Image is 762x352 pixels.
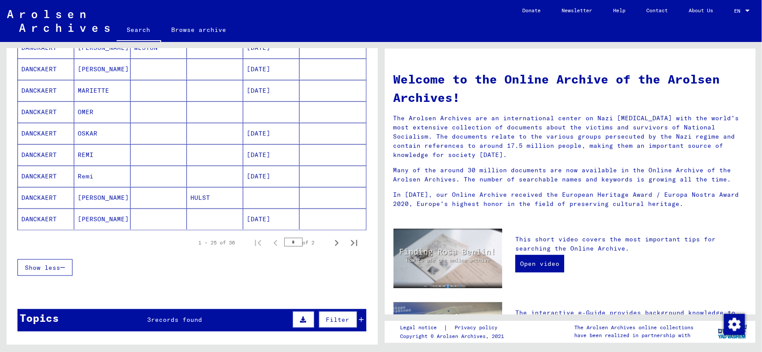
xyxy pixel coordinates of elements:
[74,123,131,144] mat-cell: OSKAR
[515,255,564,272] a: Open video
[243,144,300,165] mat-cell: [DATE]
[74,101,131,122] mat-cell: OMER
[393,229,503,288] img: video.jpg
[18,187,74,208] mat-cell: DANCKAERT
[18,123,74,144] mat-cell: DANCKAERT
[74,144,131,165] mat-cell: REMI
[249,234,267,251] button: First page
[151,316,202,324] span: records found
[18,166,74,187] mat-cell: DANCKAERT
[243,166,300,187] mat-cell: [DATE]
[74,209,131,230] mat-cell: [PERSON_NAME]
[161,19,237,40] a: Browse archive
[20,310,59,326] div: Topics
[574,331,693,339] p: have been realized in partnership with
[400,323,444,332] a: Legal notice
[199,239,235,247] div: 1 – 25 of 36
[328,234,345,251] button: Next page
[243,209,300,230] mat-cell: [DATE]
[345,234,363,251] button: Last page
[17,259,72,276] button: Show less
[515,235,747,253] p: This short video covers the most important tips for searching the Online Archive.
[326,316,350,324] span: Filter
[243,59,300,80] mat-cell: [DATE]
[393,70,747,107] h1: Welcome to the Online Archive of the Arolsen Archives!
[243,123,300,144] mat-cell: [DATE]
[393,166,747,184] p: Many of the around 30 million documents are now available in the Online Archive of the Arolsen Ar...
[393,114,747,160] p: The Arolsen Archives are an international center on Nazi [MEDICAL_DATA] with the world’s most ext...
[74,80,131,101] mat-cell: MARIETTE
[18,209,74,230] mat-cell: DANCKAERT
[400,323,508,332] div: |
[734,8,744,14] span: EN
[74,187,131,208] mat-cell: [PERSON_NAME]
[267,234,284,251] button: Previous page
[448,323,508,332] a: Privacy policy
[25,264,60,272] span: Show less
[147,316,151,324] span: 3
[243,80,300,101] mat-cell: [DATE]
[187,187,243,208] mat-cell: HULST
[515,308,747,345] p: The interactive e-Guide provides background knowledge to help you understand the documents. It in...
[319,311,357,328] button: Filter
[18,80,74,101] mat-cell: DANCKAERT
[117,19,161,42] a: Search
[574,324,693,331] p: The Arolsen Archives online collections
[400,332,508,340] p: Copyright © Arolsen Archives, 2021
[18,144,74,165] mat-cell: DANCKAERT
[18,101,74,122] mat-cell: DANCKAERT
[74,59,131,80] mat-cell: [PERSON_NAME]
[7,10,110,32] img: Arolsen_neg.svg
[74,166,131,187] mat-cell: Remi
[716,321,749,342] img: yv_logo.png
[724,314,745,335] img: Change consent
[393,190,747,209] p: In [DATE], our Online Archive received the European Heritage Award / Europa Nostra Award 2020, Eu...
[18,59,74,80] mat-cell: DANCKAERT
[284,238,328,247] div: of 2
